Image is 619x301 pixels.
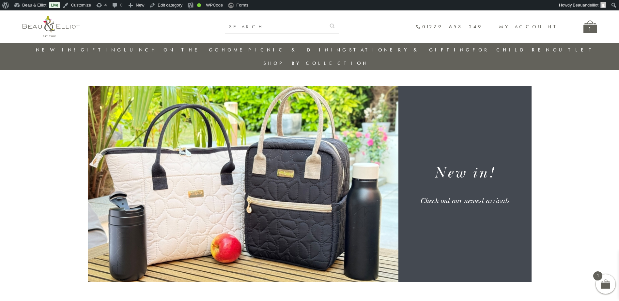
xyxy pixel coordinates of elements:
[36,47,80,53] a: New in!
[416,24,483,30] a: 01279 653 249
[81,47,123,53] a: Gifting
[222,47,248,53] a: Home
[263,60,369,66] a: Shop by collection
[499,23,561,30] a: My account
[49,2,60,8] a: Live
[124,47,221,53] a: Lunch On The Go
[197,3,201,7] div: Good
[573,3,598,7] span: Beauandelliot
[406,196,523,206] div: Check out our newest arrivals
[225,20,326,34] input: SEARCH
[583,21,597,33] a: 1
[593,271,602,280] span: 1
[472,47,552,53] a: For Children
[349,47,472,53] a: Stationery & Gifting
[23,15,80,37] img: logo
[406,163,523,183] h1: New in!
[553,47,596,53] a: Outlet
[248,47,348,53] a: Picnic & Dining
